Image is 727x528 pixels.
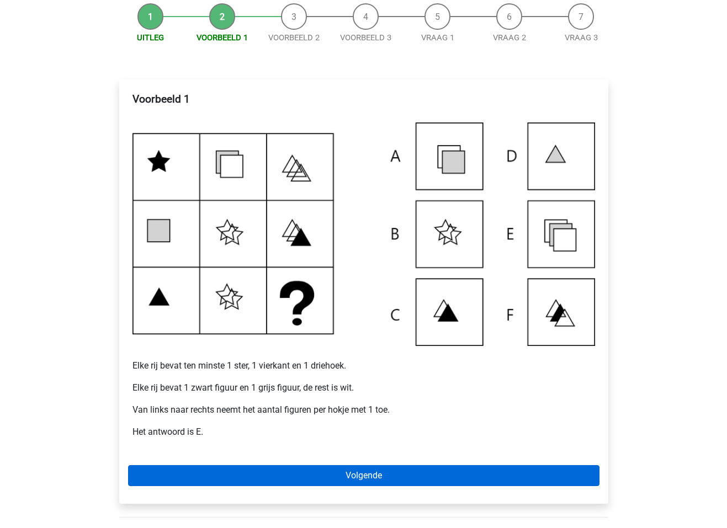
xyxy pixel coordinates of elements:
[128,465,599,486] a: Volgende
[137,33,164,42] a: Uitleg
[493,33,526,42] a: Vraag 2
[565,33,598,42] a: Vraag 3
[132,346,595,372] p: Elke rij bevat ten minste 1 ster, 1 vierkant en 1 driehoek.
[132,93,190,105] b: Voorbeeld 1
[421,33,454,42] a: Vraag 1
[197,33,248,42] a: Voorbeeld 1
[340,33,391,42] a: Voorbeeld 3
[268,33,320,42] a: Voorbeeld 2
[132,122,595,345] img: Voorbeeld12.png
[132,381,595,394] p: Elke rij bevat 1 zwart figuur en 1 grijs figuur, de rest is wit.
[132,425,595,439] p: Het antwoord is E.
[132,403,595,417] p: Van links naar rechts neemt het aantal figuren per hokje met 1 toe.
